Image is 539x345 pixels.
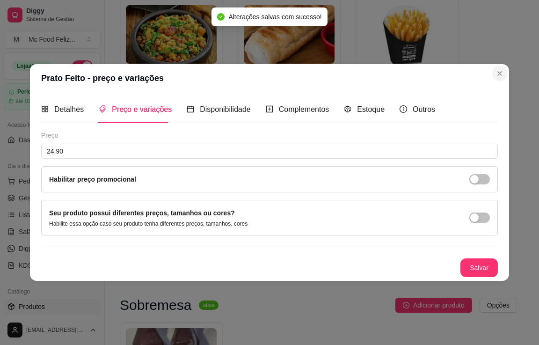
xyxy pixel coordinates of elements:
[460,258,498,277] button: Salvar
[99,105,106,113] span: tags
[112,105,172,113] span: Preço e variações
[228,13,321,21] span: Alterações salvas com sucesso!
[30,64,509,92] header: Prato Feito - preço e variações
[49,220,248,228] p: Habilite essa opção caso seu produto tenha diferentes preços, tamanhos, cores
[217,13,225,21] span: check-circle
[200,105,251,113] span: Disponibilidade
[279,105,329,113] span: Complementos
[54,105,84,113] span: Detalhes
[41,144,498,159] input: Ex.: R$12,99
[492,66,507,81] button: Close
[41,105,49,113] span: appstore
[413,105,435,113] span: Outros
[266,105,273,113] span: plus-square
[49,209,235,217] label: Seu produto possui diferentes preços, tamanhos ou cores?
[187,105,194,113] span: calendar
[49,176,136,183] label: Habilitar preço promocional
[357,105,385,113] span: Estoque
[41,131,498,140] div: Preço
[400,105,407,113] span: info-circle
[344,105,351,113] span: code-sandbox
